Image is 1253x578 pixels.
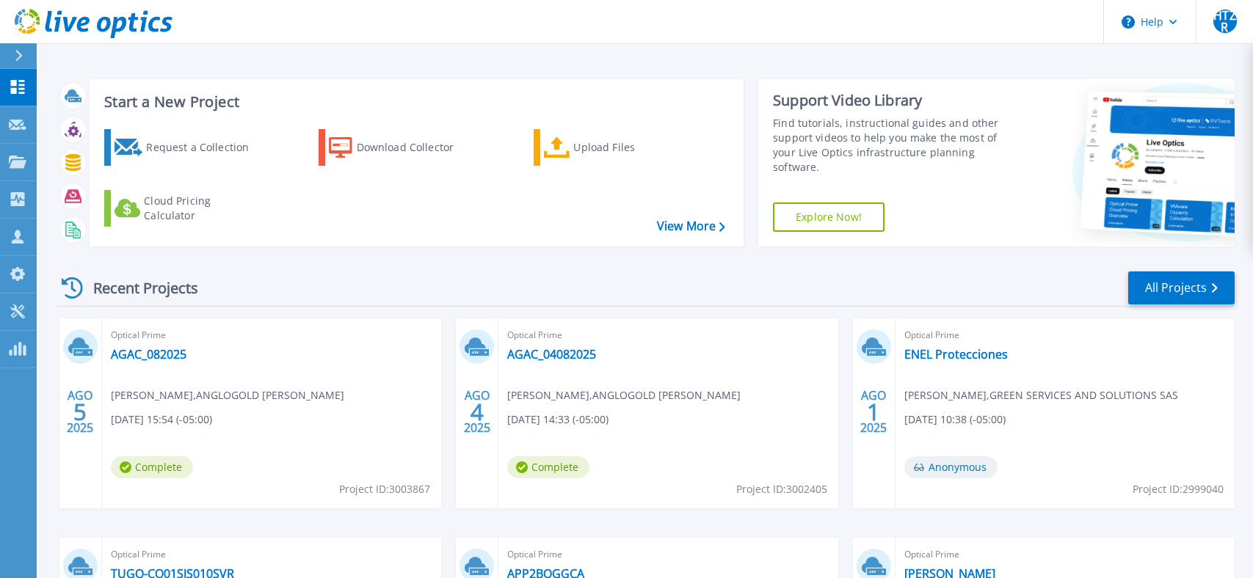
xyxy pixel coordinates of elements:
[507,456,589,478] span: Complete
[339,481,430,497] span: Project ID: 3003867
[904,456,998,478] span: Anonymous
[146,133,264,162] div: Request a Collection
[867,406,880,418] span: 1
[507,411,609,428] span: [DATE] 14:33 (-05:00)
[904,546,1226,563] span: Optical Prime
[111,347,186,362] a: AGAC_082025
[66,385,94,439] div: AGO 2025
[111,327,432,343] span: Optical Prime
[773,116,1014,175] div: Find tutorials, instructional guides and other support videos to help you make the most of your L...
[357,133,474,162] div: Download Collector
[104,190,268,227] a: Cloud Pricing Calculator
[904,327,1226,343] span: Optical Prime
[507,347,596,362] a: AGAC_04082025
[904,347,1008,362] a: ENEL Protecciones
[144,194,261,223] div: Cloud Pricing Calculator
[657,219,725,233] a: View More
[904,411,1006,428] span: [DATE] 10:38 (-05:00)
[1128,271,1235,304] a: All Projects
[773,91,1014,110] div: Support Video Library
[534,129,697,166] a: Upload Files
[463,385,491,439] div: AGO 2025
[111,387,344,403] span: [PERSON_NAME] , ANGLOGOLD [PERSON_NAME]
[507,387,741,403] span: [PERSON_NAME] , ANGLOGOLD [PERSON_NAME]
[111,411,212,428] span: [DATE] 15:54 (-05:00)
[1133,481,1224,497] span: Project ID: 2999040
[73,406,87,418] span: 5
[104,129,268,166] a: Request a Collection
[471,406,484,418] span: 4
[507,327,829,343] span: Optical Prime
[57,270,218,306] div: Recent Projects
[860,385,887,439] div: AGO 2025
[904,387,1178,403] span: [PERSON_NAME] , GREEN SERVICES AND SOLUTIONS SAS
[573,133,691,162] div: Upload Files
[319,129,482,166] a: Download Collector
[736,481,827,497] span: Project ID: 3002405
[507,546,829,563] span: Optical Prime
[111,456,193,478] span: Complete
[773,202,885,232] a: Explore Now!
[111,546,432,563] span: Optical Prime
[1213,10,1237,33] span: HTZR
[104,94,724,110] h3: Start a New Project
